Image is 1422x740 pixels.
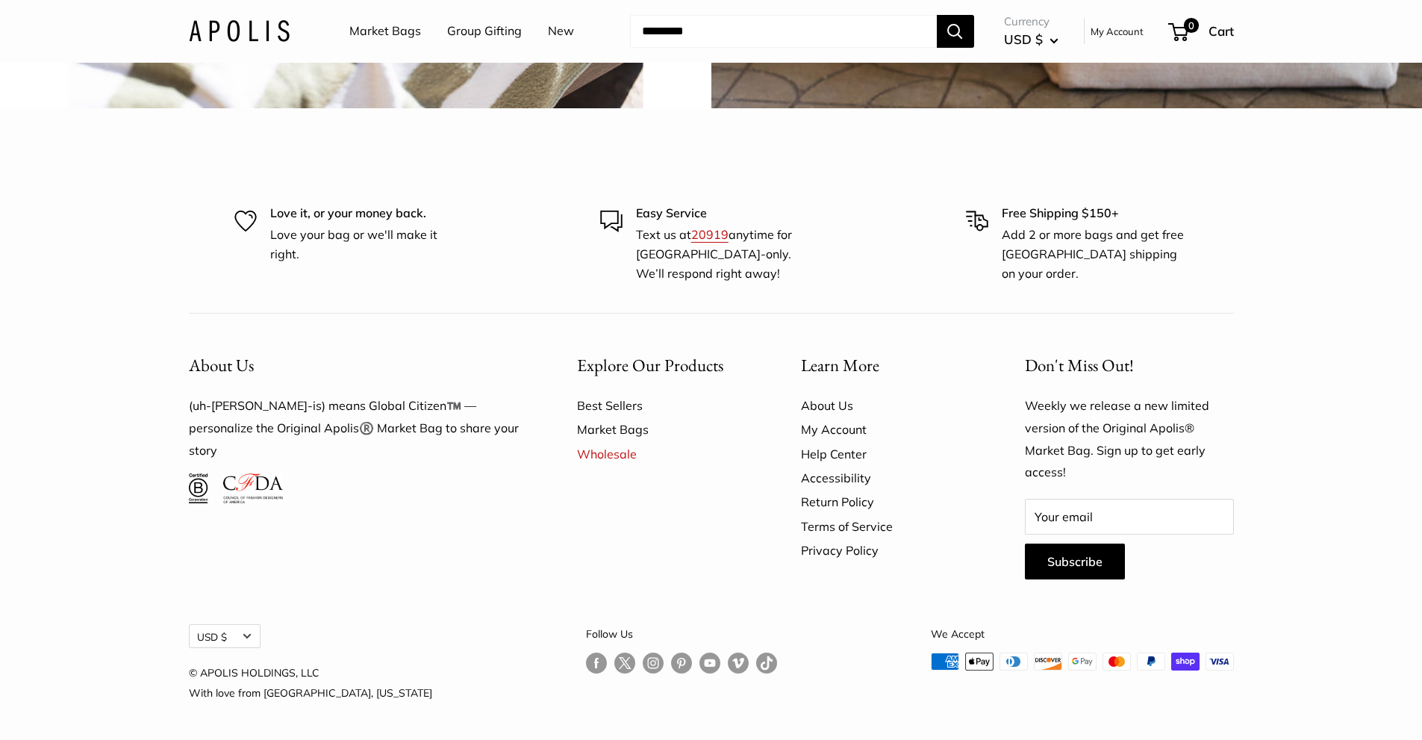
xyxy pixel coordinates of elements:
p: Weekly we release a new limited version of the Original Apolis® Market Bag. Sign up to get early ... [1025,395,1234,485]
p: We Accept [931,624,1234,644]
span: Cart [1209,23,1234,39]
span: 0 [1183,18,1198,33]
a: Market Bags [349,20,421,43]
a: 0 Cart [1170,19,1234,43]
p: Follow Us [586,624,777,644]
button: Explore Our Products [577,351,749,380]
a: Best Sellers [577,394,749,417]
p: Easy Service [636,204,823,223]
p: (uh-[PERSON_NAME]-is) means Global Citizen™️ — personalize the Original Apolis®️ Market Bag to sh... [189,395,525,462]
a: About Us [801,394,973,417]
a: Privacy Policy [801,538,973,562]
button: Subscribe [1025,544,1125,579]
p: Love your bag or we'll make it right. [270,226,457,264]
p: © APOLIS HOLDINGS, LLC With love from [GEOGRAPHIC_DATA], [US_STATE] [189,663,432,702]
span: Currency [1004,11,1058,32]
a: Follow us on Pinterest [671,653,692,674]
button: Search [937,15,974,48]
a: New [548,20,574,43]
a: Follow us on Tumblr [756,653,777,674]
span: USD $ [1004,31,1043,47]
a: Accessibility [801,466,973,490]
a: 20919 [691,227,729,242]
button: USD $ [1004,28,1058,52]
img: Certified B Corporation [189,473,209,503]
p: Add 2 or more bags and get free [GEOGRAPHIC_DATA] shipping on your order. [1002,226,1188,283]
input: Search... [630,15,937,48]
a: Follow us on Instagram [643,653,664,674]
a: My Account [801,417,973,441]
a: Follow us on Facebook [586,653,607,674]
p: Text us at anytime for [GEOGRAPHIC_DATA]-only. We’ll respond right away! [636,226,823,283]
span: Learn More [801,354,879,376]
a: Follow us on YouTube [699,653,720,674]
a: My Account [1091,22,1144,40]
img: Council of Fashion Designers of America Member [223,473,282,503]
a: Return Policy [801,490,973,514]
p: Love it, or your money back. [270,204,457,223]
a: Market Bags [577,417,749,441]
p: Free Shipping $150+ [1002,204,1188,223]
a: Wholesale [577,442,749,466]
a: Follow us on Vimeo [728,653,749,674]
p: Don't Miss Out! [1025,351,1234,380]
button: About Us [189,351,525,380]
img: Apolis [189,20,290,42]
button: Learn More [801,351,973,380]
a: Group Gifting [447,20,522,43]
span: About Us [189,354,254,376]
a: Help Center [801,442,973,466]
a: Follow us on Twitter [614,653,635,680]
a: Terms of Service [801,514,973,538]
button: USD $ [189,624,261,648]
span: Explore Our Products [577,354,723,376]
